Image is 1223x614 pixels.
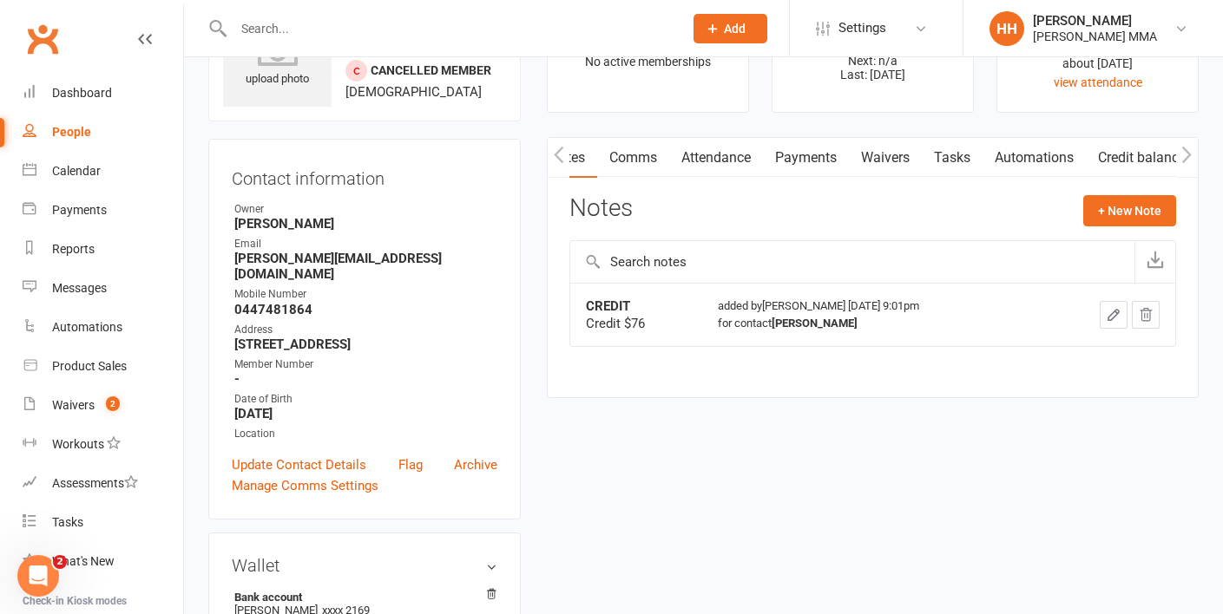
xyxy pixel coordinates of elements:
strong: 0447481864 [234,302,497,317]
div: Email [234,236,497,252]
a: Attendance [669,138,763,178]
a: Messages [23,269,183,308]
a: Tasks [922,138,983,178]
span: Settings [838,9,886,48]
a: Automations [23,308,183,347]
strong: [PERSON_NAME][EMAIL_ADDRESS][DOMAIN_NAME] [234,251,497,282]
div: Calendar [52,164,101,178]
div: Date of Birth [234,391,497,408]
a: Reports [23,230,183,269]
div: Tasks [52,515,83,529]
h3: Contact information [232,162,497,188]
a: Calendar [23,152,183,191]
a: Assessments [23,464,183,503]
div: Waivers [52,398,95,412]
div: Messages [52,281,107,295]
div: for contact [718,315,1026,332]
strong: - [234,371,497,387]
div: Address [234,322,497,338]
a: Clubworx [21,17,64,61]
input: Search notes [570,241,1134,283]
strong: [PERSON_NAME] [234,216,497,232]
a: Archive [454,454,497,475]
strong: [PERSON_NAME] [772,317,858,330]
strong: CREDIT [586,298,630,314]
span: No active memberships [585,55,711,69]
a: Waivers 2 [23,386,183,425]
a: Flag [398,454,423,475]
span: [DEMOGRAPHIC_DATA] [345,84,482,100]
input: Search... [228,16,671,41]
div: Automations [52,320,122,334]
span: Add [724,22,746,36]
a: Payments [23,191,183,230]
div: Dashboard [52,86,112,100]
a: Credit balance [1086,138,1198,178]
span: Cancelled member [371,63,491,77]
button: + New Note [1083,195,1176,226]
a: What's New [23,542,183,581]
a: People [23,113,183,152]
div: Credit $76 [586,315,687,332]
div: Product Sales [52,359,127,373]
a: Comms [597,138,669,178]
div: Workouts [52,437,104,451]
span: 2 [53,555,67,569]
div: Payments [52,203,107,217]
div: People [52,125,91,139]
div: Member Number [234,356,497,373]
h3: Wallet [232,556,497,575]
a: Automations [983,138,1086,178]
a: Product Sales [23,347,183,386]
iframe: Intercom live chat [17,555,59,597]
div: [PERSON_NAME] [1033,13,1157,29]
div: added by [PERSON_NAME] [DATE] 9:01pm [718,297,1026,332]
a: Workouts [23,425,183,464]
a: Update Contact Details [232,454,366,475]
a: Manage Comms Settings [232,475,378,496]
div: HH [990,11,1024,46]
strong: Bank account [234,591,489,604]
div: Mobile Number [234,286,497,303]
span: 2 [106,396,120,411]
a: view attendance [1054,75,1142,89]
div: Assessments [52,476,138,490]
div: Owner [234,201,497,218]
h3: Notes [569,195,633,226]
a: Dashboard [23,74,183,113]
strong: [DATE] [234,406,497,421]
div: upload photo [223,31,332,88]
a: Payments [763,138,849,178]
div: Location [234,426,497,442]
div: [PERSON_NAME] MMA [1033,29,1157,44]
button: Add [694,14,767,43]
div: What's New [52,554,115,568]
a: Waivers [849,138,922,178]
strong: [STREET_ADDRESS] [234,336,497,352]
a: Tasks [23,503,183,542]
div: Reports [52,242,95,256]
div: about [DATE] [1013,54,1182,73]
p: Next: n/a Last: [DATE] [788,54,957,82]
